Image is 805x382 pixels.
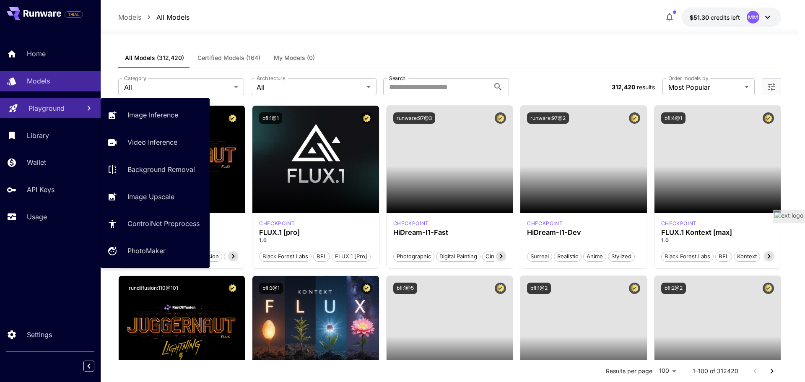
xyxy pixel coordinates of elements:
div: $51.3011 [690,13,740,22]
span: Digital Painting [436,252,480,261]
h3: HiDream-I1-Fast [393,229,506,236]
span: pro [224,252,239,261]
button: rundiffusion:110@101 [125,283,182,294]
div: HiDream Dev [527,220,563,227]
div: Collapse sidebar [90,359,101,374]
button: bfl:1@1 [259,112,282,124]
p: Usage [27,212,47,222]
button: bfl:4@1 [661,112,686,124]
p: checkpoint [393,220,429,227]
button: Certified Model – Vetted for best performance and includes a commercial license. [495,283,506,294]
p: PhotoMaker [127,246,166,256]
p: Image Inference [127,110,178,120]
nav: breadcrumb [118,12,190,22]
span: 312,420 [612,83,635,91]
span: Cinematic [483,252,514,261]
div: FLUX.1 Kontext [max] [661,220,697,227]
button: Certified Model – Vetted for best performance and includes a commercial license. [629,283,640,294]
div: HiDream Fast [393,220,429,227]
p: 1.0 [661,236,774,244]
label: Category [124,75,146,82]
span: Photographic [394,252,434,261]
span: Add your payment card to enable full platform functionality. [65,9,83,19]
button: bfl:2@2 [661,283,686,294]
button: Go to next page [763,363,780,379]
h3: FLUX.1 Kontext [max] [661,229,774,236]
button: Certified Model – Vetted for best performance and includes a commercial license. [361,283,372,294]
p: Wallet [27,157,46,167]
p: 1–100 of 312420 [693,367,738,375]
span: Kontext [734,252,760,261]
button: Certified Model – Vetted for best performance and includes a commercial license. [763,112,774,124]
p: Library [27,130,49,140]
button: Certified Model – Vetted for best performance and includes a commercial license. [227,283,238,294]
a: Background Removal [101,159,210,180]
p: Background Removal [127,164,195,174]
p: Home [27,49,46,59]
p: checkpoint [527,220,563,227]
label: Search [389,75,405,82]
a: Image Inference [101,105,210,125]
button: bfl:1@2 [527,283,551,294]
span: All [257,82,363,92]
button: Open more filters [766,82,776,92]
button: runware:97@3 [393,112,435,124]
button: Certified Model – Vetted for best performance and includes a commercial license. [227,112,238,124]
p: Models [118,12,141,22]
span: Black Forest Labs [260,252,311,261]
span: Surreal [527,252,552,261]
p: Models [27,76,50,86]
h3: HiDream-I1-Dev [527,229,640,236]
span: results [637,83,655,91]
span: All Models (312,420) [125,54,184,62]
label: Order models by [668,75,708,82]
span: BFL [314,252,330,261]
p: Results per page [606,367,652,375]
span: BFL [716,252,732,261]
span: credits left [711,14,740,21]
span: Anime [584,252,606,261]
p: API Keys [27,185,55,195]
button: Certified Model – Vetted for best performance and includes a commercial license. [763,283,774,294]
p: Playground [29,103,65,113]
button: runware:97@2 [527,112,569,124]
a: Image Upscale [101,186,210,207]
button: Certified Model – Vetted for best performance and includes a commercial license. [495,112,506,124]
a: ControlNet Preprocess [101,213,210,234]
p: checkpoint [259,220,295,227]
span: All [124,82,231,92]
p: Video Inference [127,137,177,147]
span: Most Popular [668,82,741,92]
p: Image Upscale [127,192,174,202]
button: bfl:3@1 [259,283,283,294]
button: Certified Model – Vetted for best performance and includes a commercial license. [629,112,640,124]
span: TRIAL [65,11,83,18]
span: Stylized [608,252,634,261]
p: 1.0 [259,236,372,244]
p: Settings [27,330,52,340]
a: PhotoMaker [101,241,210,261]
label: Architecture [257,75,285,82]
a: Video Inference [101,132,210,153]
span: FLUX.1 [pro] [332,252,370,261]
div: fluxpro [259,220,295,227]
button: Certified Model – Vetted for best performance and includes a commercial license. [361,112,372,124]
p: checkpoint [661,220,697,227]
div: 100 [656,365,679,377]
p: All Models [156,12,190,22]
span: Realistic [554,252,581,261]
span: Certified Models (164) [197,54,260,62]
button: bfl:1@5 [393,283,417,294]
button: Collapse sidebar [83,361,94,372]
h3: FLUX.1 [pro] [259,229,372,236]
p: ControlNet Preprocess [127,218,200,229]
span: My Models (0) [274,54,315,62]
span: Black Forest Labs [662,252,713,261]
button: $51.3011 [681,8,781,27]
div: MM [747,11,759,23]
span: $51.30 [690,14,711,21]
